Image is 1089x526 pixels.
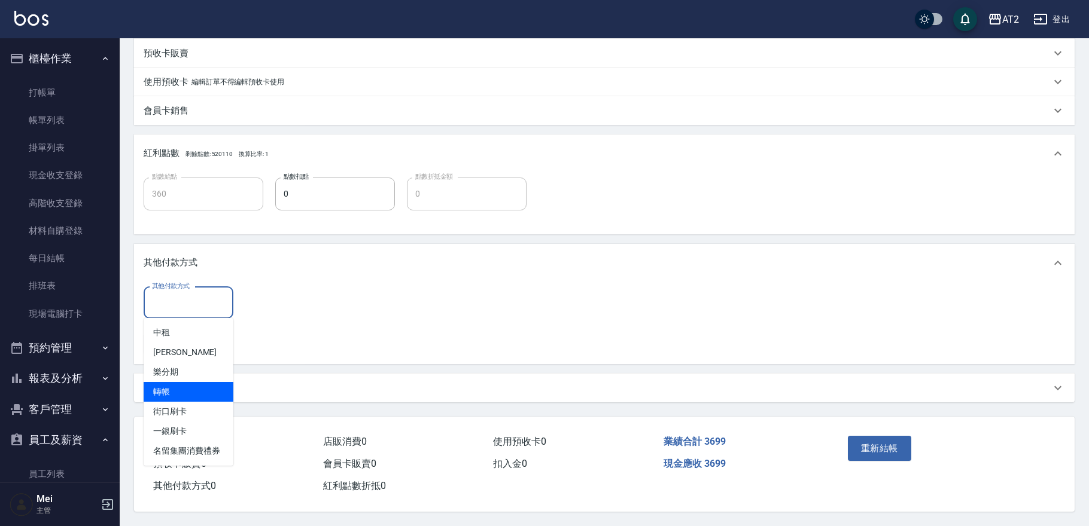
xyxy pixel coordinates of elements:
a: 每日結帳 [5,244,115,272]
p: 預收卡販賣 [144,47,188,60]
span: 其他付款方式 0 [153,480,216,491]
a: 帳單列表 [5,106,115,134]
p: 其他付款方式 [144,256,197,269]
img: Logo [14,11,48,26]
span: 轉帳 [144,382,233,402]
label: 點數給點 [152,172,177,181]
p: 使用預收卡 [144,76,188,88]
button: 員工及薪資 [5,424,115,455]
div: 預收卡販賣 [134,39,1075,68]
label: 點數扣點 [284,172,309,181]
img: Person [10,493,34,516]
a: 打帳單 [5,79,115,106]
span: 樂分期 [144,362,233,382]
span: [PERSON_NAME] [144,342,233,362]
button: 報表及分析 [5,363,115,394]
span: 一銀刷卡 [144,421,233,441]
span: 中租 [144,323,233,342]
a: 排班表 [5,272,115,299]
div: AT2 [1002,12,1019,27]
span: 街口刷卡 [144,402,233,421]
button: AT2 [983,7,1024,32]
span: 換算比率: 1 [239,151,269,157]
a: 員工列表 [5,460,115,488]
div: 備註及來源 [134,374,1075,402]
label: 其他付款方式 [152,282,190,290]
span: 業績合計 3699 [664,436,726,447]
p: 主管 [36,505,98,516]
p: 紅利點數 [144,147,269,160]
a: 掛單列表 [5,134,115,161]
h5: Mei [36,493,98,505]
span: 名留集團消費禮券 [144,441,233,461]
a: 現金收支登錄 [5,161,115,189]
p: 會員卡銷售 [144,105,188,117]
button: 櫃檯作業 [5,43,115,74]
button: 重新結帳 [848,436,911,461]
a: 高階收支登錄 [5,189,115,217]
button: save [953,7,977,31]
a: 材料自購登錄 [5,217,115,244]
span: 現金應收 3699 [664,458,726,469]
div: 使用預收卡編輯訂單不得編輯預收卡使用 [134,68,1075,96]
div: 會員卡銷售 [134,96,1075,125]
span: 會員卡販賣 0 [323,458,376,469]
label: 點數折抵金額 [415,172,453,181]
span: 剩餘點數: 520110 [185,151,233,157]
button: 客戶管理 [5,394,115,425]
span: 店販消費 0 [323,436,367,447]
p: 編輯訂單不得編輯預收卡使用 [191,76,284,88]
button: 登出 [1029,8,1075,30]
span: 扣入金 0 [494,458,528,469]
span: 紅利點數折抵 0 [323,480,386,491]
span: 使用預收卡 0 [494,436,547,447]
a: 現場電腦打卡 [5,300,115,328]
div: 其他付款方式 [134,244,1075,282]
div: 紅利點數剩餘點數: 520110換算比率: 1 [134,134,1075,173]
button: 預約管理 [5,332,115,363]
